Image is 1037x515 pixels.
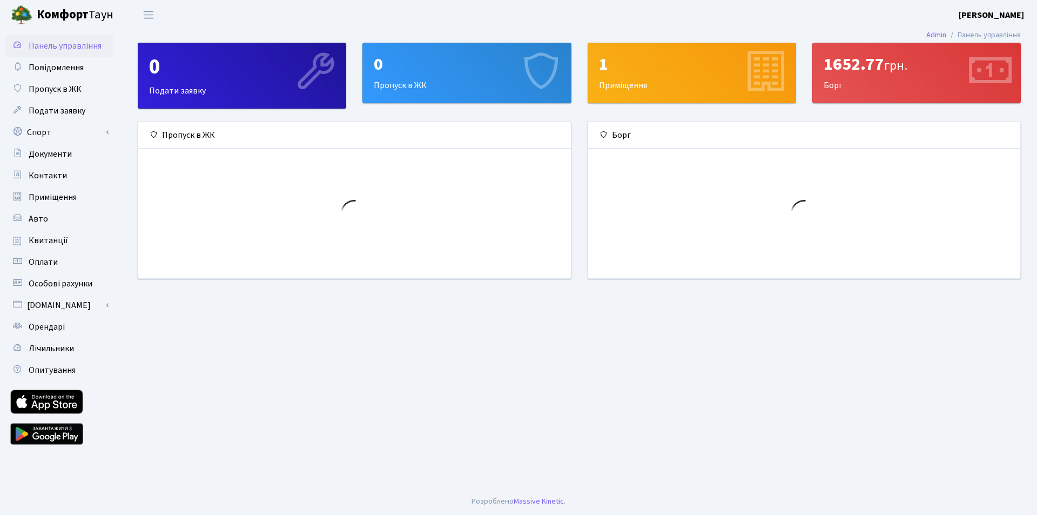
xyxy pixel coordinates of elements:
[37,6,89,23] b: Комфорт
[959,9,1024,22] a: [PERSON_NAME]
[5,186,113,208] a: Приміщення
[29,321,65,333] span: Орендарі
[11,4,32,26] img: logo.png
[29,148,72,160] span: Документи
[5,230,113,251] a: Квитанції
[5,208,113,230] a: Авто
[29,256,58,268] span: Оплати
[5,100,113,122] a: Подати заявку
[5,143,113,165] a: Документи
[5,122,113,143] a: Спорт
[29,278,92,290] span: Особові рахунки
[959,9,1024,21] b: [PERSON_NAME]
[5,295,113,316] a: [DOMAIN_NAME]
[138,43,346,108] div: Подати заявку
[884,56,907,75] span: грн.
[29,105,85,117] span: Подати заявку
[29,364,76,376] span: Опитування
[5,338,113,359] a: Лічильники
[29,40,102,52] span: Панель управління
[599,54,785,75] div: 1
[946,29,1021,41] li: Панель управління
[29,62,84,73] span: Повідомлення
[29,235,68,246] span: Квитанції
[514,496,564,507] a: Massive Kinetic
[363,43,570,103] div: Пропуск в ЖК
[472,496,565,507] div: Розроблено .
[910,24,1037,46] nav: breadcrumb
[5,57,113,78] a: Повідомлення
[138,122,571,149] div: Пропуск в ЖК
[5,273,113,295] a: Особові рахунки
[29,213,48,225] span: Авто
[29,191,77,203] span: Приміщення
[813,43,1020,103] div: Борг
[5,165,113,186] a: Контакти
[5,35,113,57] a: Панель управління
[588,43,796,103] div: Приміщення
[588,122,1021,149] div: Борг
[362,43,571,103] a: 0Пропуск в ЖК
[824,54,1009,75] div: 1652.77
[5,359,113,381] a: Опитування
[149,54,335,80] div: 0
[588,43,796,103] a: 1Приміщення
[5,78,113,100] a: Пропуск в ЖК
[29,170,67,182] span: Контакти
[5,316,113,338] a: Орендарі
[135,6,162,24] button: Переключити навігацію
[37,6,113,24] span: Таун
[138,43,346,109] a: 0Подати заявку
[5,251,113,273] a: Оплати
[926,29,946,41] a: Admin
[374,54,560,75] div: 0
[29,343,74,355] span: Лічильники
[29,83,82,95] span: Пропуск в ЖК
